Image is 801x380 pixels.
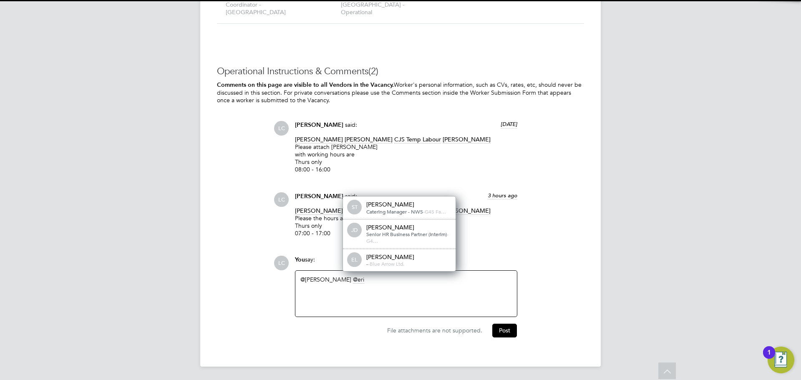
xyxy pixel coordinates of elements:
button: Post [492,324,517,337]
span: ST [348,201,361,214]
span: JD [348,224,361,237]
span: Catering Manager - NWS [366,208,423,215]
span: [PERSON_NAME] [295,207,343,215]
span: LC [274,256,289,270]
span: (2) [368,65,378,77]
div: 1 [767,352,771,363]
span: [DATE] [501,121,517,128]
span: said: [345,121,357,128]
span: - [423,208,425,215]
span: G4S Fa… [425,208,446,215]
span: - [447,231,448,237]
span: [PERSON_NAME] [295,121,343,128]
div: [PERSON_NAME] [366,253,450,261]
span: G4… [366,237,378,244]
span: CJS Temp Labour [394,136,441,143]
span: You [295,256,305,263]
span: LC [274,121,289,136]
div: ​ [300,276,512,312]
p: Worker's personal information, such as CVs, rates, etc, should never be discussed in this section... [217,81,584,104]
a: @[PERSON_NAME] [300,276,351,283]
span: EL [348,253,361,267]
span: eri [353,276,364,284]
span: [PERSON_NAME] [443,136,491,143]
span: said: [345,192,357,200]
span: File attachments are not supported. [387,327,482,334]
span: - [368,260,370,267]
span: Senior HR Business Partner (Interim) [366,231,447,237]
div: [PERSON_NAME] [366,201,450,208]
button: Open Resource Center, 1 new notification [768,347,794,373]
div: [PERSON_NAME] [366,224,450,231]
span: [PERSON_NAME] [295,136,343,143]
b: Comments on this page are visible to all Vendors in the Vacancy. [217,81,394,88]
span: [PERSON_NAME] [345,136,393,143]
p: Please the hours are changed to Thurs only 07:00 - 17:00 [295,207,517,237]
div: say: [295,256,517,270]
p: Please attach [PERSON_NAME] with working hours are Thurs only 08:00 - 16:00 [295,136,517,174]
span: [PERSON_NAME] [443,207,491,215]
span: LC [274,192,289,207]
h3: Operational Instructions & Comments [217,65,584,78]
span: 3 hours ago [488,192,517,199]
span: Blue Arrow Ltd. [370,260,404,267]
span: - [366,260,368,267]
span: [PERSON_NAME] [295,193,343,200]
